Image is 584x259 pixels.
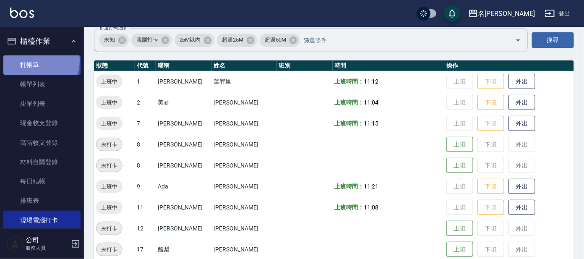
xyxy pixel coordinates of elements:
[444,5,461,22] button: save
[96,245,122,254] span: 未打卡
[156,71,211,92] td: [PERSON_NAME]
[212,113,277,134] td: [PERSON_NAME]
[135,155,156,176] td: 8
[511,34,525,47] button: Open
[26,244,68,252] p: 服務人員
[212,155,277,176] td: [PERSON_NAME]
[156,218,211,239] td: [PERSON_NAME]
[335,183,364,190] b: 上班時間：
[156,176,211,197] td: Ada
[156,197,211,218] td: [PERSON_NAME]
[156,155,211,176] td: [PERSON_NAME]
[212,92,277,113] td: [PERSON_NAME]
[217,36,248,44] span: 超過25M
[96,119,123,128] span: 上班中
[94,60,135,71] th: 狀態
[96,77,123,86] span: 上班中
[99,36,120,44] span: 未知
[508,200,535,215] button: 外出
[364,183,379,190] span: 11:21
[212,60,277,71] th: 姓名
[135,176,156,197] td: 9
[3,172,81,191] a: 每日結帳
[99,34,129,47] div: 未知
[131,34,172,47] div: 電腦打卡
[212,71,277,92] td: 葉宥里
[335,204,364,211] b: 上班時間：
[131,36,163,44] span: 電腦打卡
[477,179,504,194] button: 下班
[96,140,122,149] span: 未打卡
[175,36,206,44] span: 25M以內
[333,60,444,71] th: 時間
[135,113,156,134] td: 7
[156,113,211,134] td: [PERSON_NAME]
[3,191,81,210] a: 排班表
[3,211,81,230] a: 現場電腦打卡
[96,98,123,107] span: 上班中
[260,36,291,44] span: 超過50M
[100,25,126,31] label: 篩選打卡記錄
[212,134,277,155] td: [PERSON_NAME]
[156,134,211,155] td: [PERSON_NAME]
[3,113,81,133] a: 現金收支登錄
[508,116,535,131] button: 外出
[508,179,535,194] button: 外出
[444,60,574,71] th: 操作
[26,236,68,244] h5: 公司
[364,120,379,127] span: 11:15
[156,60,211,71] th: 暱稱
[508,74,535,89] button: 外出
[364,78,379,85] span: 11:12
[212,176,277,197] td: [PERSON_NAME]
[364,99,379,106] span: 11:04
[260,34,300,47] div: 超過50M
[3,75,81,94] a: 帳單列表
[212,218,277,239] td: [PERSON_NAME]
[465,5,538,22] button: 名[PERSON_NAME]
[446,137,473,152] button: 上班
[212,197,277,218] td: [PERSON_NAME]
[532,32,574,48] button: 搜尋
[96,203,123,212] span: 上班中
[478,8,535,19] div: 名[PERSON_NAME]
[96,161,122,170] span: 未打卡
[335,120,364,127] b: 上班時間：
[477,95,504,110] button: 下班
[135,92,156,113] td: 2
[10,8,34,18] img: Logo
[446,158,473,173] button: 上班
[3,55,81,75] a: 打帳單
[135,218,156,239] td: 12
[217,34,257,47] div: 超過25M
[3,30,81,52] button: 櫃檯作業
[446,221,473,236] button: 上班
[477,74,504,89] button: 下班
[446,242,473,257] button: 上班
[135,60,156,71] th: 代號
[135,71,156,92] td: 1
[3,133,81,152] a: 高階收支登錄
[156,92,211,113] td: 美君
[477,200,504,215] button: 下班
[301,33,501,47] input: 篩選條件
[175,34,215,47] div: 25M以內
[508,95,535,110] button: 外出
[542,6,574,21] button: 登出
[96,182,123,191] span: 上班中
[277,60,333,71] th: 班別
[135,197,156,218] td: 11
[135,134,156,155] td: 8
[477,116,504,131] button: 下班
[96,224,122,233] span: 未打卡
[335,99,364,106] b: 上班時間：
[364,204,379,211] span: 11:08
[3,152,81,172] a: 材料自購登錄
[335,78,364,85] b: 上班時間：
[7,235,23,252] img: Person
[3,94,81,113] a: 掛單列表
